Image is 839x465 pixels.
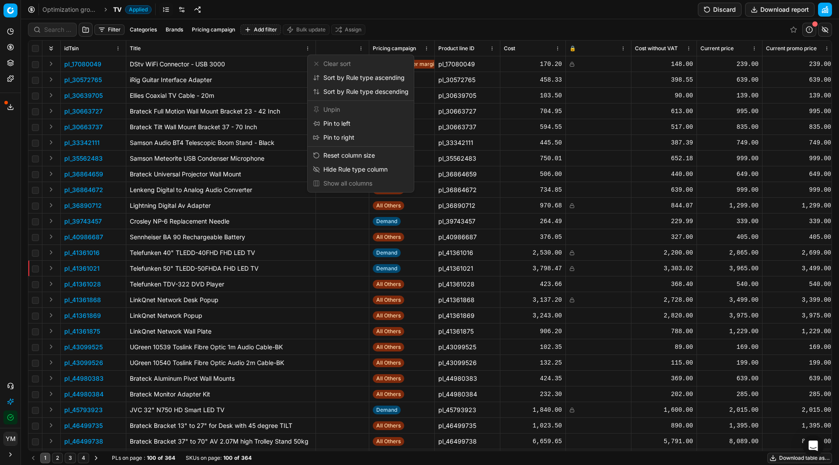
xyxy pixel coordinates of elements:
[313,87,409,96] div: Sort by Rule type descending
[313,133,354,142] div: Pin to right
[313,165,388,174] div: Hide Rule type column
[313,151,375,160] div: Reset column size
[313,119,350,128] div: Pin to left
[313,73,405,82] div: Sort by Rule type ascending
